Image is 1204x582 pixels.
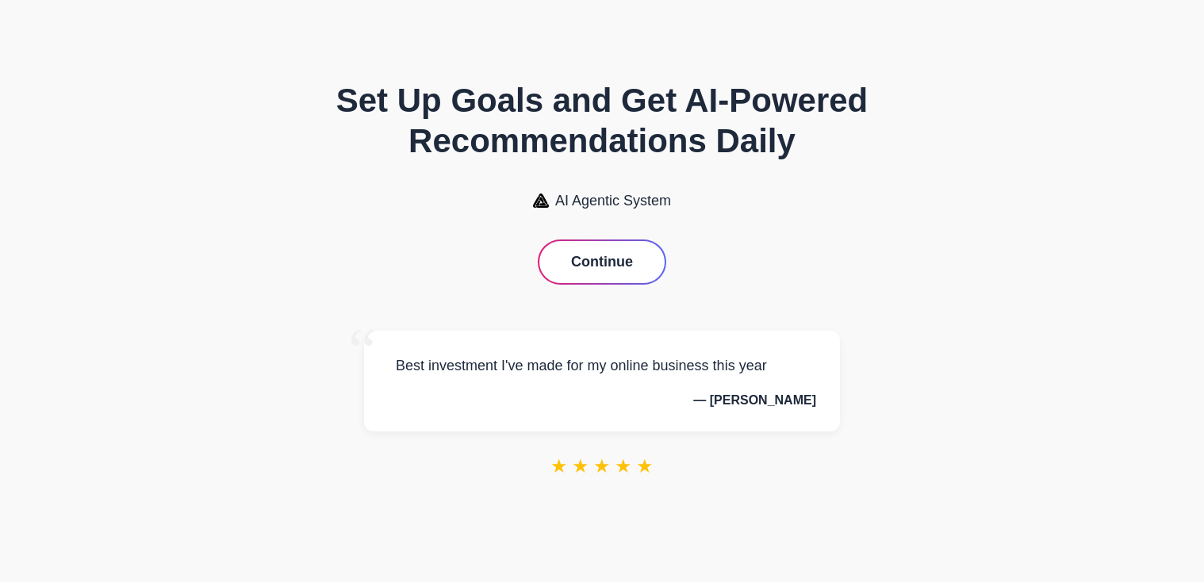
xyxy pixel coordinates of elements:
span: ★ [550,455,568,477]
span: “ [348,315,377,387]
span: ★ [636,455,654,477]
span: ★ [572,455,589,477]
button: Continue [539,241,665,283]
span: ★ [593,455,611,477]
img: AI Agentic System Logo [533,193,549,208]
p: — [PERSON_NAME] [388,393,816,408]
p: Best investment I've made for my online business this year [388,354,816,377]
h1: Set Up Goals and Get AI-Powered Recommendations Daily [301,81,903,161]
span: AI Agentic System [555,193,671,209]
span: ★ [615,455,632,477]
